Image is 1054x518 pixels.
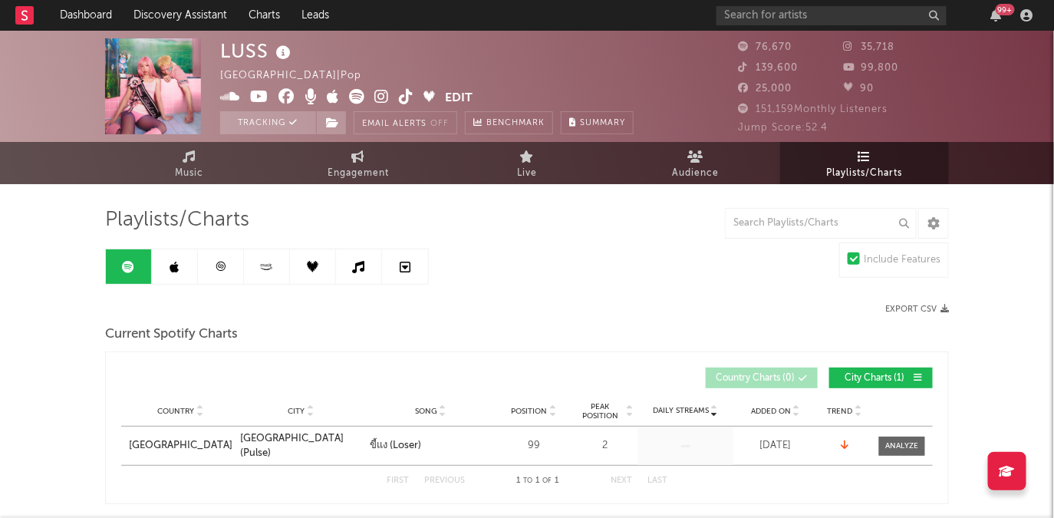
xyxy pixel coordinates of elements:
button: First [387,477,409,485]
span: City Charts ( 1 ) [839,374,910,383]
span: Benchmark [486,114,545,133]
div: [DATE] [737,438,814,454]
span: Position [512,407,548,416]
a: [GEOGRAPHIC_DATA] (Pulse) [240,431,362,461]
button: Previous [424,477,465,485]
a: Audience [611,142,780,184]
input: Search for artists [716,6,947,25]
span: 99,800 [844,63,899,73]
div: Include Features [864,251,940,269]
span: Added On [751,407,791,416]
span: Trend [828,407,853,416]
span: Daily Streams [653,405,709,417]
span: Playlists/Charts [105,211,249,229]
span: Audience [673,164,720,183]
div: ขี้แง (Loser) [370,438,421,454]
span: Summary [580,119,625,127]
span: Peak Position [576,402,624,421]
span: Country Charts ( 0 ) [716,374,795,383]
input: Search Playlists/Charts [725,208,917,239]
span: 35,718 [844,42,895,52]
div: 99 [499,438,568,454]
span: Live [517,164,537,183]
div: 1 1 1 [496,472,580,490]
div: 99 + [996,4,1015,15]
button: Export CSV [885,305,949,314]
span: Current Spotify Charts [105,325,238,344]
span: 90 [844,84,874,94]
button: Tracking [220,111,316,134]
span: Music [176,164,204,183]
span: City [288,407,305,416]
span: Song [415,407,437,416]
span: 25,000 [738,84,792,94]
span: 151,159 Monthly Listeners [738,104,888,114]
span: Jump Score: 52.4 [738,123,828,133]
a: Benchmark [465,111,553,134]
button: Email AlertsOff [354,111,457,134]
span: to [524,477,533,484]
button: Last [647,477,667,485]
button: Country Charts(0) [706,368,818,388]
a: Music [105,142,274,184]
button: Summary [561,111,634,134]
div: LUSS [220,38,295,64]
div: 2 [576,438,634,454]
span: Country [158,407,195,416]
span: 76,670 [738,42,792,52]
em: Off [430,120,449,128]
button: Next [611,477,632,485]
div: [GEOGRAPHIC_DATA] | Pop [220,67,379,85]
a: [GEOGRAPHIC_DATA] [129,438,232,454]
span: Engagement [328,164,389,183]
span: 139,600 [738,63,798,73]
button: Edit [445,89,473,108]
button: City Charts(1) [829,368,933,388]
a: Playlists/Charts [780,142,949,184]
button: 99+ [991,9,1002,21]
a: ขี้แง (Loser) [370,438,492,454]
a: Live [443,142,611,184]
a: Engagement [274,142,443,184]
span: Playlists/Charts [827,164,903,183]
span: of [543,477,552,484]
